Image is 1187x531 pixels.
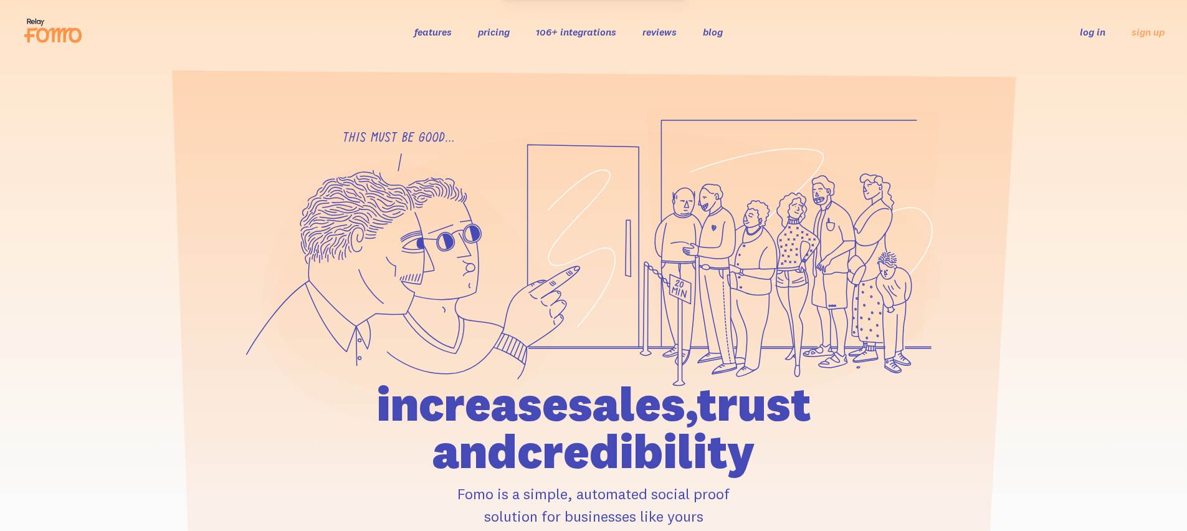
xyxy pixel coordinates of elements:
[536,26,616,38] a: 106+ integrations
[1080,26,1105,38] a: log in
[1132,26,1165,39] a: sign up
[414,26,452,38] a: features
[703,26,723,38] a: blog
[305,380,882,475] h1: increase sales, trust and credibility
[478,26,510,38] a: pricing
[305,482,882,527] p: Fomo is a simple, automated social proof solution for businesses like yours
[642,26,677,38] a: reviews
